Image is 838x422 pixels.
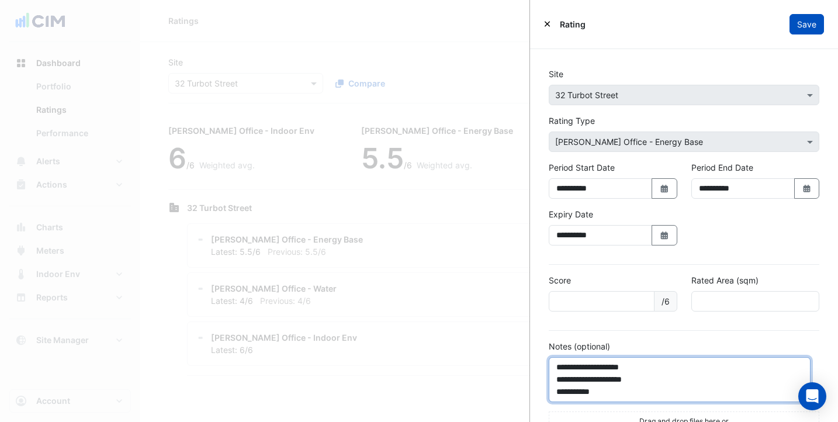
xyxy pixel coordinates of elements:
[549,68,563,80] label: Site
[789,14,824,34] button: Save
[544,18,550,30] button: Close
[549,208,593,220] label: Expiry Date
[802,184,812,193] fa-icon: Select Date
[798,382,826,410] div: Open Intercom Messenger
[654,291,677,312] span: /6
[691,274,759,286] label: Rated Area (sqm)
[549,161,615,174] label: Period Start Date
[691,161,753,174] label: Period End Date
[549,115,595,127] label: Rating Type
[549,274,571,286] label: Score
[549,340,610,352] label: Notes (optional)
[659,230,670,240] fa-icon: Select Date
[659,184,670,193] fa-icon: Select Date
[560,18,586,30] span: Rating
